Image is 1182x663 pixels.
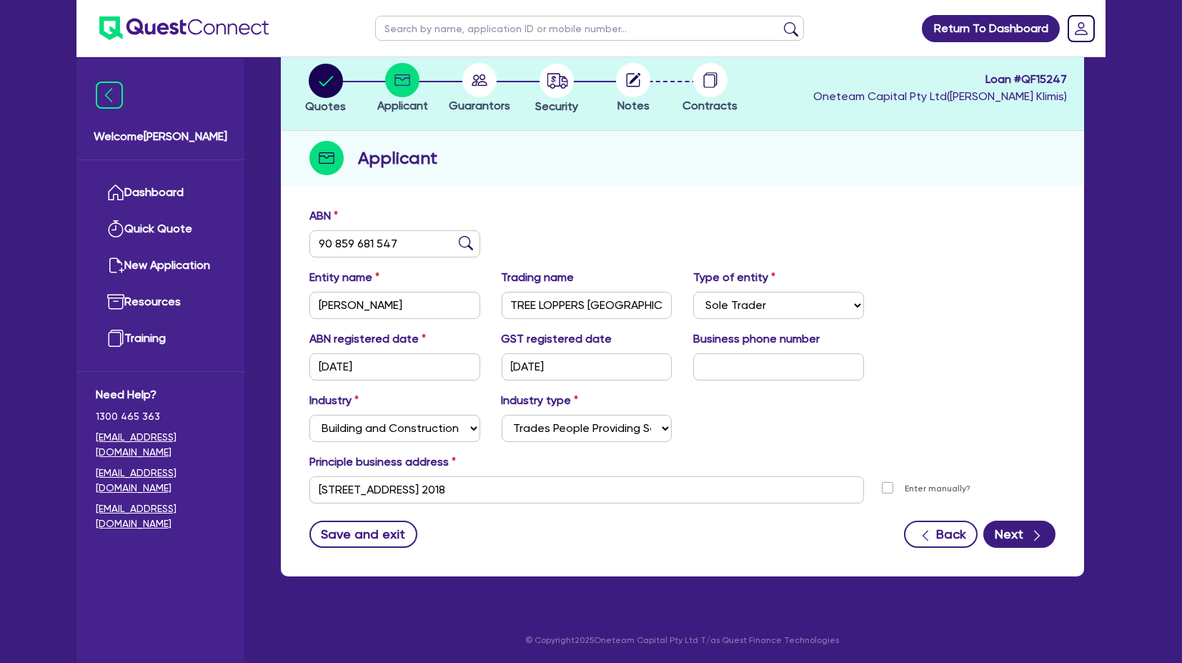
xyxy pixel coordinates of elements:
a: Quick Quote [96,211,225,247]
label: Principle business address [309,453,456,471]
button: Save and exit [309,521,417,548]
label: Industry type [502,392,579,409]
input: DD / MM / YYYY [502,353,672,380]
button: Next [983,521,1056,548]
a: Resources [96,284,225,320]
span: Oneteam Capital Pty Ltd ( [PERSON_NAME] Klimis ) [813,89,1067,103]
span: Security [535,99,578,113]
span: Applicant [377,99,428,112]
label: Business phone number [693,330,820,348]
span: Notes [617,99,650,112]
label: Trading name [502,269,575,286]
img: resources [107,293,124,310]
span: Contracts [682,99,737,112]
a: [EMAIL_ADDRESS][DOMAIN_NAME] [96,466,225,496]
span: Quotes [305,99,346,113]
img: step-icon [309,141,344,175]
button: Quotes [304,63,347,116]
label: GST registered date [502,330,612,348]
label: Entity name [309,269,379,286]
img: training [107,330,124,347]
label: ABN [309,207,338,225]
label: Type of entity [693,269,775,286]
img: quest-connect-logo-blue [99,16,269,40]
button: Security [535,63,579,116]
input: Search by name, application ID or mobile number... [375,16,804,41]
a: New Application [96,247,225,284]
img: new-application [107,257,124,274]
span: Welcome [PERSON_NAME] [94,128,227,145]
img: icon-menu-close [96,82,123,109]
span: 1300 465 363 [96,409,225,424]
img: abn-lookup icon [459,236,473,250]
a: Dropdown toggle [1063,10,1100,47]
label: ABN registered date [309,330,426,348]
label: Industry [309,392,359,409]
a: Training [96,320,225,357]
input: DD / MM / YYYY [309,353,480,380]
label: Enter manually? [905,482,970,496]
img: quick-quote [107,220,124,237]
p: © Copyright 2025 Oneteam Capital Pty Ltd T/as Quest Finance Technologies [271,634,1094,647]
a: Return To Dashboard [922,15,1060,42]
h2: Applicant [358,145,437,171]
span: Guarantors [449,99,510,112]
a: [EMAIL_ADDRESS][DOMAIN_NAME] [96,430,225,460]
button: Back [904,521,978,548]
span: Loan # QF15247 [813,71,1067,88]
a: [EMAIL_ADDRESS][DOMAIN_NAME] [96,501,225,531]
span: Need Help? [96,386,225,403]
a: Dashboard [96,175,225,211]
